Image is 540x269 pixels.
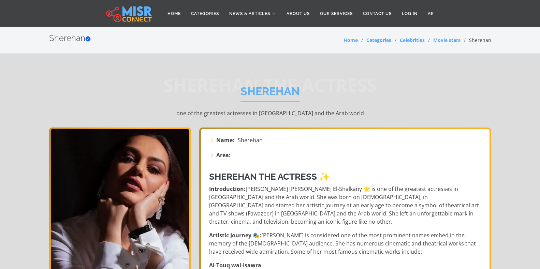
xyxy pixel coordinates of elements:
svg: Verified account [85,36,91,42]
p: [PERSON_NAME] is considered one of the most prominent names etched in the memory of the [DEMOGRAP... [209,231,483,256]
li: Sherehan [461,36,491,44]
strong: Artistic Journey 🎭: [209,231,261,239]
strong: Area: [216,151,231,159]
strong: Name: [216,136,234,144]
a: Our Services [315,7,358,20]
h1: Sherehan [240,85,300,102]
strong: Sherehan the Actress ✨ [209,171,330,182]
a: Categories [186,7,224,20]
a: Celebrities [400,37,425,43]
img: main.misr_connect [106,5,152,22]
span: Sherehan [238,136,263,144]
strong: Introduction: [209,185,246,193]
a: AR [423,7,439,20]
a: Movie stars [433,37,461,43]
a: Log in [397,7,423,20]
h2: Sherehan [49,33,91,43]
a: About Us [281,7,315,20]
a: Contact Us [358,7,397,20]
a: Categories [366,37,391,43]
a: News & Articles [224,7,281,20]
p: [PERSON_NAME] [PERSON_NAME] El-Shalkany 🌟 is one of the greatest actresses in [GEOGRAPHIC_DATA] a... [209,185,483,226]
a: Home [162,7,186,20]
span: News & Articles [229,11,270,17]
a: Home [344,37,358,43]
p: one of the greatest actresses in [GEOGRAPHIC_DATA] and the Arab world [49,109,491,117]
